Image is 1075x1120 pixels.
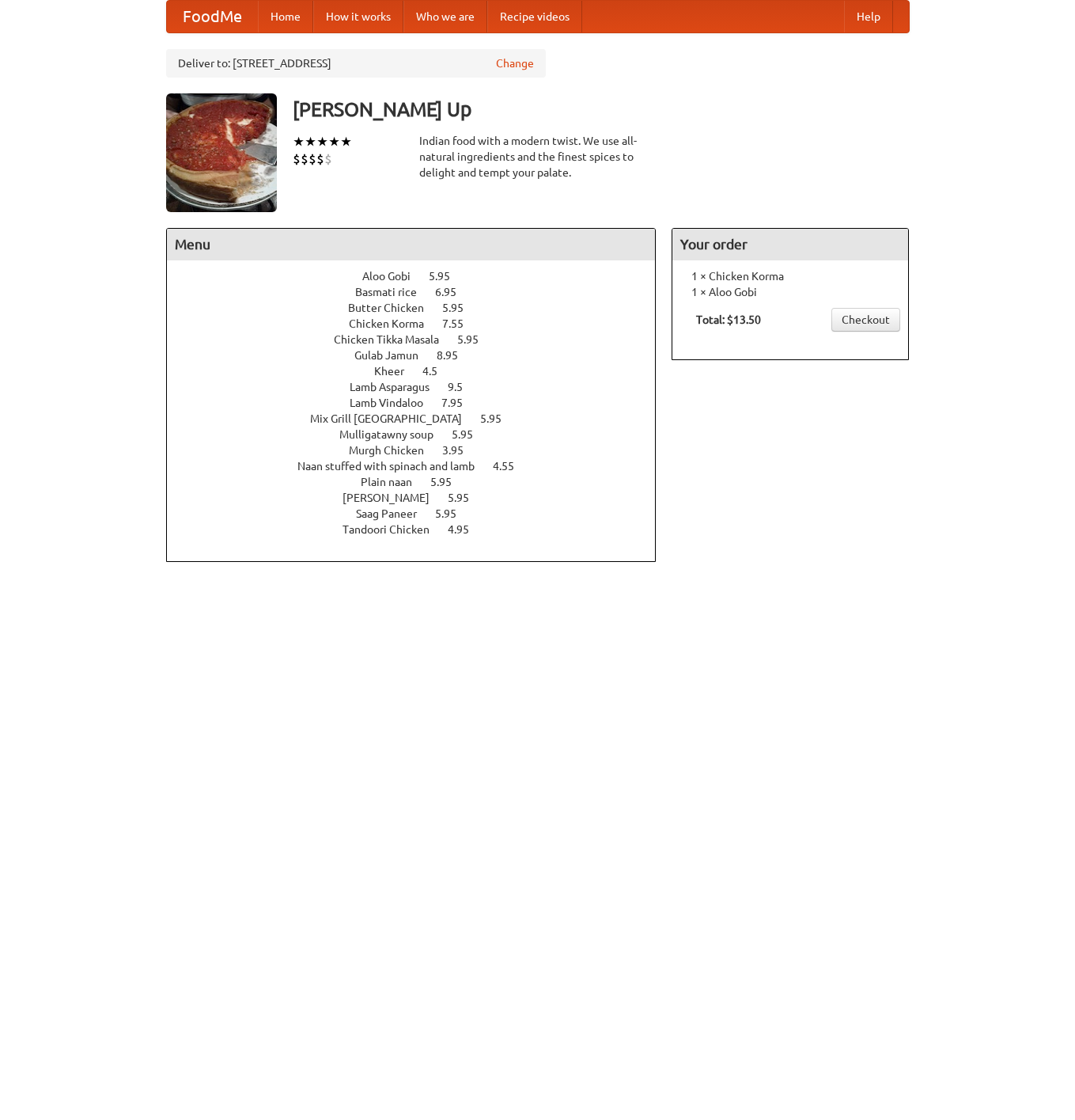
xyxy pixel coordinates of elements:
[448,492,485,504] span: 5.95
[441,397,479,409] span: 7.95
[680,284,900,300] li: 1 × Aloo Gobi
[356,507,433,520] span: Saag Paneer
[310,412,531,425] a: Mix Grill [GEOGRAPHIC_DATA] 5.95
[166,49,546,78] div: Deliver to: [STREET_ADDRESS]
[324,150,332,168] li: $
[348,302,493,314] a: Butter Chicken 5.95
[422,365,453,378] span: 4.5
[339,428,502,441] a: Mulligatawny soup 5.95
[672,229,908,260] h4: Your order
[437,349,474,362] span: 8.95
[452,428,489,441] span: 5.95
[293,93,910,125] h3: [PERSON_NAME] Up
[308,150,316,168] li: $
[343,523,498,536] a: Tandoori Chicken 4.95
[361,476,428,488] span: Plain naan
[350,397,439,409] span: Lamb Vindaloo
[374,365,467,378] a: Kheer 4.5
[339,428,449,441] span: Mulligatawny soup
[167,1,258,32] a: FoodMe
[297,460,490,473] span: Naan stuffed with spinach and lamb
[844,1,893,32] a: Help
[448,523,485,536] span: 4.95
[442,444,479,457] span: 3.95
[316,133,328,150] li: ★
[493,460,530,473] span: 4.55
[355,286,486,298] a: Basmati rice 6.95
[297,460,543,473] a: Naan stuffed with spinach and lamb 4.55
[496,55,534,71] a: Change
[448,381,479,393] span: 9.5
[696,313,761,326] b: Total: $13.50
[166,93,277,212] img: angular.jpg
[343,492,498,504] a: [PERSON_NAME] 5.95
[340,133,352,150] li: ★
[435,286,472,298] span: 6.95
[350,381,445,393] span: Lamb Asparagus
[362,270,426,283] span: Aloo Gobi
[293,133,305,150] li: ★
[334,333,455,346] span: Chicken Tikka Masala
[328,133,340,150] li: ★
[349,444,493,457] a: Murgh Chicken 3.95
[334,333,508,346] a: Chicken Tikka Masala 5.95
[354,349,487,362] a: Gulab Jamun 8.95
[343,492,445,504] span: [PERSON_NAME]
[305,133,316,150] li: ★
[362,270,479,283] a: Aloo Gobi 5.95
[355,286,433,298] span: Basmati rice
[442,302,479,314] span: 5.95
[310,412,478,425] span: Mix Grill [GEOGRAPHIC_DATA]
[313,1,403,32] a: How it works
[361,476,481,488] a: Plain naan 5.95
[457,333,494,346] span: 5.95
[831,308,900,332] a: Checkout
[354,349,434,362] span: Gulab Jamun
[435,507,472,520] span: 5.95
[430,476,467,488] span: 5.95
[374,365,420,378] span: Kheer
[350,381,492,393] a: Lamb Asparagus 9.5
[349,444,440,457] span: Murgh Chicken
[356,507,486,520] a: Saag Paneer 5.95
[429,270,466,283] span: 5.95
[343,523,445,536] span: Tandoori Chicken
[316,150,324,168] li: $
[350,397,492,409] a: Lamb Vindaloo 7.95
[480,412,517,425] span: 5.95
[258,1,313,32] a: Home
[442,317,479,330] span: 7.55
[167,229,656,260] h4: Menu
[680,268,900,284] li: 1 × Chicken Korma
[348,302,440,314] span: Butter Chicken
[349,317,440,330] span: Chicken Korma
[301,150,308,168] li: $
[487,1,582,32] a: Recipe videos
[403,1,487,32] a: Who we are
[419,133,657,180] div: Indian food with a modern twist. We use all-natural ingredients and the finest spices to delight ...
[293,150,301,168] li: $
[349,317,493,330] a: Chicken Korma 7.55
